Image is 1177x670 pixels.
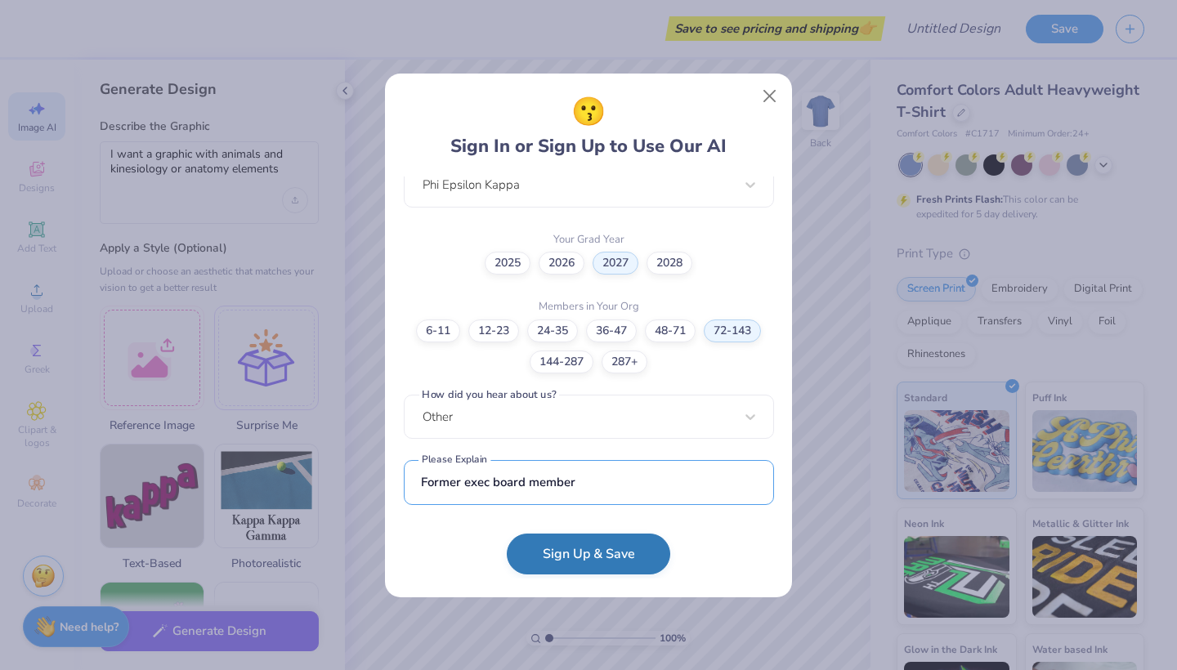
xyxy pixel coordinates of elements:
[602,351,647,373] label: 287+
[450,92,727,160] div: Sign In or Sign Up to Use Our AI
[754,80,785,111] button: Close
[704,319,761,342] label: 72-143
[530,351,593,373] label: 144-287
[468,319,519,342] label: 12-23
[539,252,584,275] label: 2026
[553,232,624,248] label: Your Grad Year
[539,299,639,315] label: Members in Your Org
[586,319,637,342] label: 36-47
[419,386,559,402] label: How did you hear about us?
[593,252,638,275] label: 2027
[571,92,606,133] span: 😗
[485,252,530,275] label: 2025
[647,252,692,275] label: 2028
[416,319,460,342] label: 6-11
[527,319,578,342] label: 24-35
[507,534,670,574] button: Sign Up & Save
[645,319,696,342] label: 48-71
